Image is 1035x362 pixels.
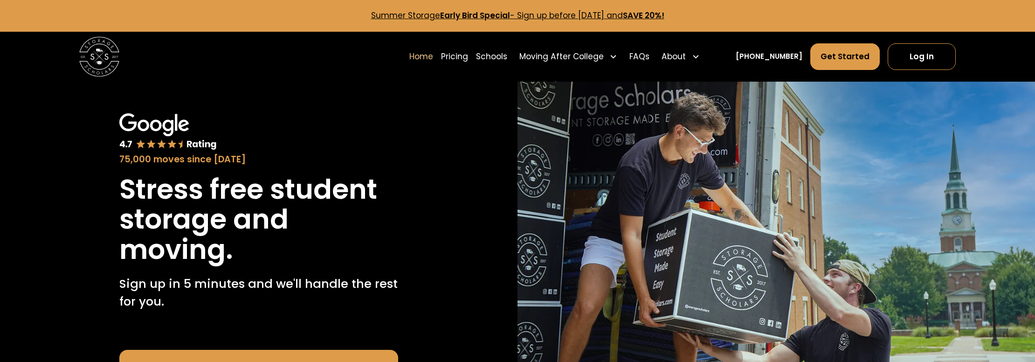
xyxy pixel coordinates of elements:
[441,43,468,71] a: Pricing
[440,10,510,21] strong: Early Bird Special
[119,174,398,265] h1: Stress free student storage and moving.
[519,51,604,63] div: Moving After College
[476,43,507,71] a: Schools
[515,43,621,71] div: Moving After College
[371,10,664,21] a: Summer StorageEarly Bird Special- Sign up before [DATE] andSAVE 20%!
[409,43,433,71] a: Home
[736,51,802,62] a: [PHONE_NUMBER]
[623,10,664,21] strong: SAVE 20%!
[119,153,398,167] div: 75,000 moves since [DATE]
[629,43,649,71] a: FAQs
[79,37,119,77] img: Storage Scholars main logo
[119,113,217,151] img: Google 4.7 star rating
[119,275,398,311] p: Sign up in 5 minutes and we'll handle the rest for you.
[810,43,880,70] a: Get Started
[657,43,704,71] div: About
[888,43,955,70] a: Log In
[662,51,686,63] div: About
